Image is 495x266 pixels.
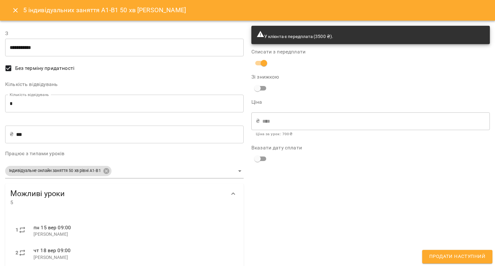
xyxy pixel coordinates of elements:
p: [PERSON_NAME] [34,231,233,238]
span: пн 15 вер 09:00 [34,224,71,231]
span: 5 [10,199,226,206]
span: Продати наступний [429,252,485,261]
button: Close [8,3,23,18]
button: Продати наступний [422,250,492,263]
label: 2 [15,249,18,257]
span: Можливі уроки [10,189,226,199]
label: Працює з типами уроків [5,151,244,156]
span: Без терміну придатності [15,64,74,72]
label: 1 [15,226,18,234]
div: Індивідуальне онлайн заняття 50 хв рівні А1-В1 [5,164,244,178]
h6: 5 індивідуальних заняття А1-В1 50 хв [PERSON_NAME] [23,5,186,15]
label: Ціна [251,100,490,105]
label: Списати з передплати [251,49,490,54]
label: Кількість відвідувань [5,82,244,87]
p: ₴ [10,130,14,138]
div: Індивідуальне онлайн заняття 50 хв рівні А1-В1 [5,166,112,176]
label: З [5,31,244,36]
p: ₴ [256,117,260,125]
b: Ціна за урок : 700 ₴ [256,132,292,136]
label: Зі знижкою [251,74,331,80]
span: Індивідуальне онлайн заняття 50 хв рівні А1-В1 [5,168,105,174]
p: [PERSON_NAME] [34,254,233,261]
span: чт 18 вер 09:00 [34,247,71,253]
label: Вказати дату сплати [251,145,490,150]
span: У клієнта є передплата (3500 ₴). [257,34,333,39]
button: Show more [226,186,241,202]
